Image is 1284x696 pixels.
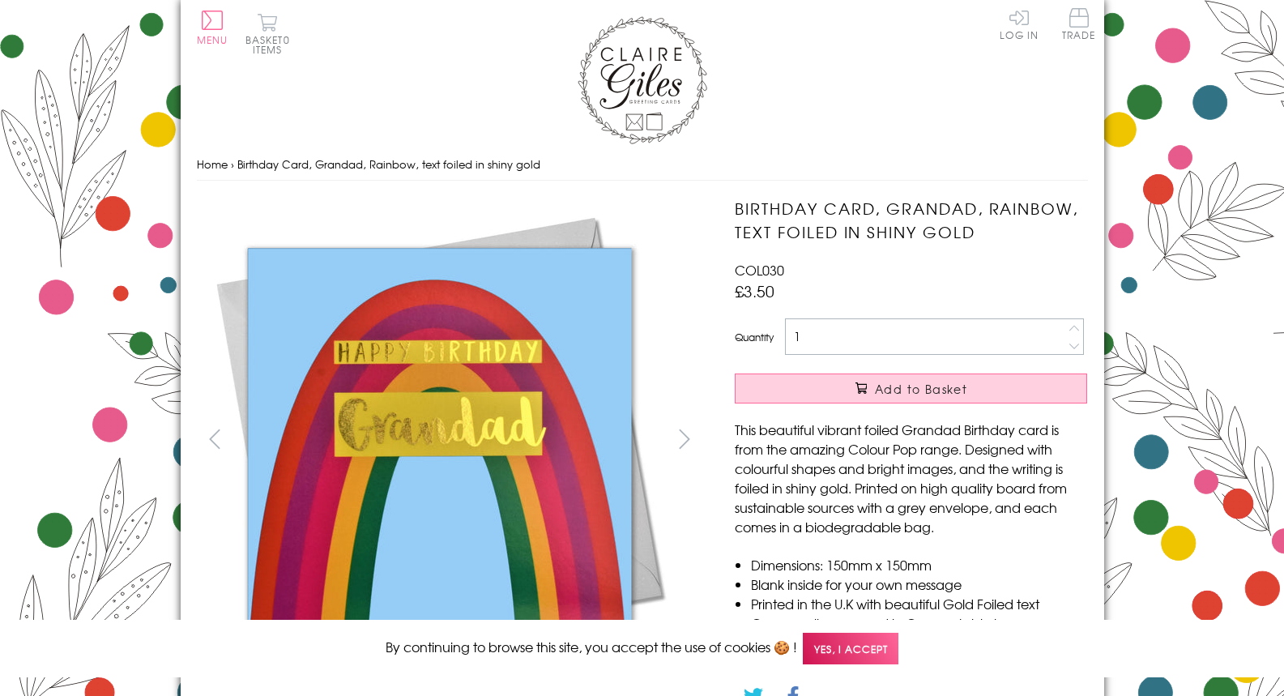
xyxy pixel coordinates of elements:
[751,594,1087,613] li: Printed in the U.K with beautiful Gold Foiled text
[1062,8,1096,43] a: Trade
[197,32,228,47] span: Menu
[702,197,1188,683] img: Birthday Card, Grandad, Rainbow, text foiled in shiny gold
[231,156,234,172] span: ›
[666,421,702,457] button: next
[197,11,228,45] button: Menu
[735,260,784,280] span: COL030
[197,156,228,172] a: Home
[196,197,682,683] img: Birthday Card, Grandad, Rainbow, text foiled in shiny gold
[253,32,290,57] span: 0 items
[1000,8,1039,40] a: Log In
[245,13,290,54] button: Basket0 items
[735,374,1087,404] button: Add to Basket
[197,148,1088,181] nav: breadcrumbs
[803,633,898,664] span: Yes, I accept
[751,555,1087,574] li: Dimensions: 150mm x 150mm
[237,156,540,172] span: Birthday Card, Grandad, Rainbow, text foiled in shiny gold
[875,381,967,397] span: Add to Basket
[735,280,774,302] span: £3.50
[735,197,1087,244] h1: Birthday Card, Grandad, Rainbow, text foiled in shiny gold
[197,421,233,457] button: prev
[751,613,1087,633] li: Comes cello wrapped in Compostable bag
[735,420,1087,536] p: This beautiful vibrant foiled Grandad Birthday card is from the amazing Colour Pop range. Designe...
[1062,8,1096,40] span: Trade
[751,574,1087,594] li: Blank inside for your own message
[578,16,707,144] img: Claire Giles Greetings Cards
[735,330,774,344] label: Quantity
